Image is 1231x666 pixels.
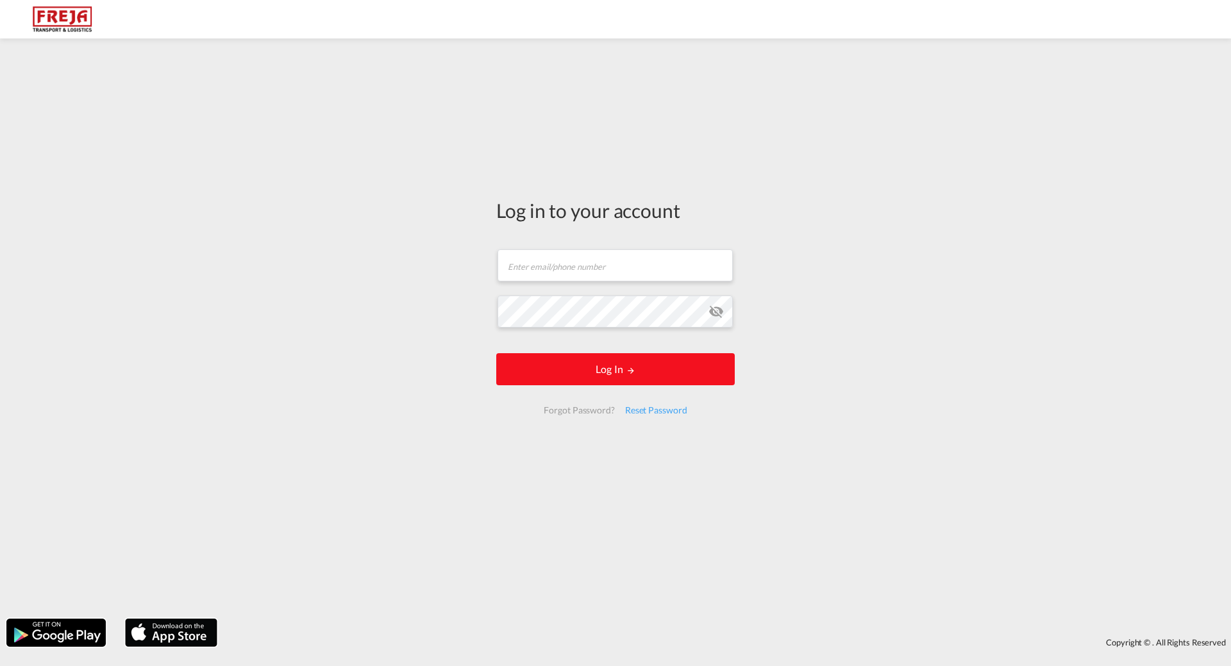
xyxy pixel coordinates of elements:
[224,631,1231,653] div: Copyright © . All Rights Reserved
[498,249,733,281] input: Enter email/phone number
[5,617,107,648] img: google.png
[539,399,619,422] div: Forgot Password?
[124,617,219,648] img: apple.png
[496,197,735,224] div: Log in to your account
[19,5,106,34] img: 586607c025bf11f083711d99603023e7.png
[496,353,735,385] button: LOGIN
[620,399,692,422] div: Reset Password
[708,304,724,319] md-icon: icon-eye-off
